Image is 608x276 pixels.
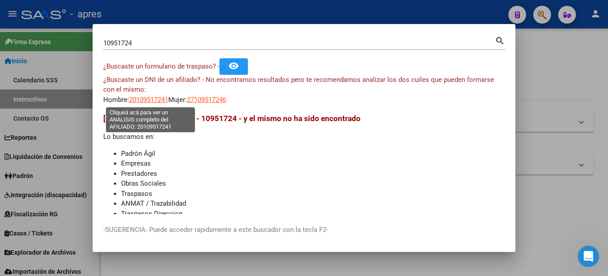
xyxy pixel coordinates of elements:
li: Padrón Ágil [121,149,505,159]
li: Empresas [121,158,505,169]
span: ¿Buscaste un DNI de un afiliado? - No encontramos resultados pero te recomendamos analizar los do... [103,76,494,94]
li: Traspasos [121,189,505,199]
span: 27109517246 [187,96,226,104]
li: ANMAT / Trazabilidad [121,199,505,209]
span: ¿Buscaste un formulario de traspaso? - [103,62,219,70]
div: Lo buscamos en: [103,113,505,219]
li: Prestadores [121,169,505,179]
p: -SUGERENCIA: Puede acceder rapidamente a este buscador con la tecla F2- [103,225,505,235]
li: Obras Sociales [121,179,505,189]
iframe: Intercom live chat [578,246,599,267]
div: Hombre: Mujer: [103,75,505,105]
li: Traspasos Direccion [121,209,505,219]
mat-icon: search [495,35,505,45]
span: [PERSON_NAME] buscado - 10951724 - y el mismo no ha sido encontrado [103,114,361,123]
mat-icon: remove_red_eye [228,61,239,71]
span: 20109517241 [129,96,168,104]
